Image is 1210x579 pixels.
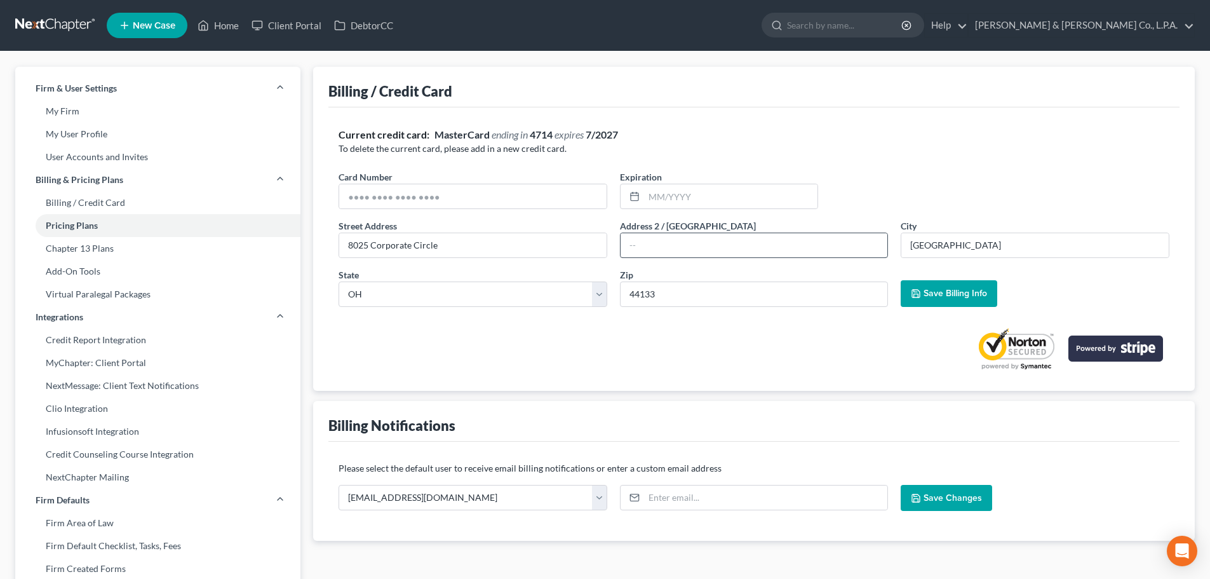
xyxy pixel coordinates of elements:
a: Home [191,14,245,37]
img: Powered by Symantec [974,327,1058,371]
a: Virtual Paralegal Packages [15,283,300,306]
a: My Firm [15,100,300,123]
a: Help [925,14,967,37]
strong: Current credit card: [339,128,429,140]
input: ●●●● ●●●● ●●●● ●●●● [339,184,607,208]
a: NextChapter Mailing [15,466,300,489]
a: Firm Default Checklist, Tasks, Fees [15,535,300,557]
img: stripe-logo-2a7f7e6ca78b8645494d24e0ce0d7884cb2b23f96b22fa3b73b5b9e177486001.png [1068,336,1163,362]
a: Pricing Plans [15,214,300,237]
div: Billing Notifications [328,416,455,435]
span: ending in [492,128,528,140]
button: Save Billing Info [901,280,997,307]
span: City [901,221,917,231]
div: Billing / Credit Card [328,82,452,100]
span: New Case [133,21,175,31]
span: Zip [620,269,633,280]
a: Chapter 13 Plans [15,237,300,260]
a: Firm Area of Law [15,512,300,535]
input: Enter street address [339,233,607,257]
a: My User Profile [15,123,300,146]
span: Save Billing Info [924,288,987,299]
input: Enter city [901,233,1169,257]
input: Search by name... [787,13,903,37]
span: Integrations [36,311,83,324]
a: NextMessage: Client Text Notifications [15,374,300,397]
p: Please select the default user to receive email billing notifications or enter a custom email add... [339,462,1169,475]
span: State [339,269,359,280]
span: expires [555,128,584,140]
a: Firm Defaults [15,489,300,512]
a: User Accounts and Invites [15,146,300,168]
a: MyChapter: Client Portal [15,351,300,374]
button: Save Changes [901,485,992,512]
span: Billing & Pricing Plans [36,174,123,186]
span: Street Address [339,221,397,231]
a: Integrations [15,306,300,329]
span: Address 2 / [GEOGRAPHIC_DATA] [620,221,756,231]
div: Open Intercom Messenger [1167,536,1197,566]
p: To delete the current card, please add in a new credit card. [339,142,1169,155]
span: Expiration [620,172,662,182]
a: Credit Counseling Course Integration [15,443,300,466]
input: MM/YYYY [644,184,817,208]
span: Firm Defaults [36,494,90,507]
a: DebtorCC [328,14,400,37]
span: Card Number [339,172,393,182]
a: Norton Secured privacy certification [974,327,1058,371]
a: [PERSON_NAME] & [PERSON_NAME] Co., L.P.A. [969,14,1194,37]
strong: 4714 [530,128,553,140]
a: Client Portal [245,14,328,37]
a: Firm & User Settings [15,77,300,100]
input: -- [621,233,888,257]
strong: MasterCard [434,128,490,140]
a: Billing & Pricing Plans [15,168,300,191]
a: Add-On Tools [15,260,300,283]
a: Clio Integration [15,397,300,420]
span: Firm & User Settings [36,82,117,95]
span: Save Changes [924,493,982,503]
input: XXXXX [620,282,889,307]
strong: 7/2027 [586,128,618,140]
a: Infusionsoft Integration [15,420,300,443]
a: Credit Report Integration [15,329,300,351]
input: Enter email... [644,486,888,510]
a: Billing / Credit Card [15,191,300,214]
